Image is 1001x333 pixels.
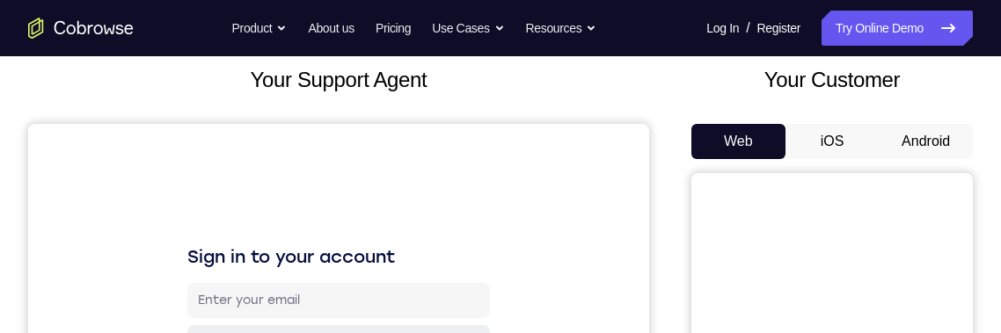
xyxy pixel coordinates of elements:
input: Enter your email [170,168,451,185]
h1: Sign in to your account [159,120,462,145]
a: Go to the home page [28,18,134,39]
a: Pricing [376,11,411,46]
button: Web [691,124,785,159]
button: Sign in [159,201,462,236]
h2: Your Customer [691,64,973,96]
a: Log In [706,11,739,46]
span: / [746,18,749,39]
a: Register [757,11,800,46]
button: Use Cases [432,11,504,46]
button: Resources [526,11,597,46]
a: Try Online Demo [822,11,973,46]
button: iOS [785,124,880,159]
p: or [302,251,320,265]
button: Android [879,124,973,159]
div: Sign in with Google [265,287,384,305]
a: About us [308,11,354,46]
button: Sign in with Google [159,279,462,314]
h2: Your Support Agent [28,64,649,96]
button: Product [232,11,288,46]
